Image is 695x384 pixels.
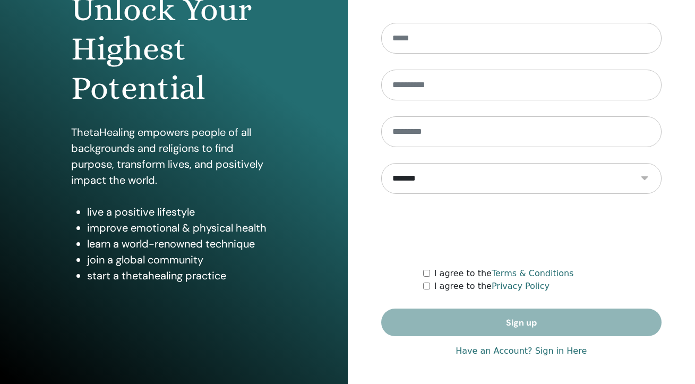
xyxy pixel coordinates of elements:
[441,210,602,251] iframe: reCAPTCHA
[492,281,550,291] a: Privacy Policy
[87,252,276,268] li: join a global community
[71,124,276,188] p: ThetaHealing empowers people of all backgrounds and religions to find purpose, transform lives, a...
[87,236,276,252] li: learn a world-renowned technique
[434,267,574,280] label: I agree to the
[456,345,587,357] a: Have an Account? Sign in Here
[87,220,276,236] li: improve emotional & physical health
[87,204,276,220] li: live a positive lifestyle
[492,268,573,278] a: Terms & Conditions
[434,280,550,293] label: I agree to the
[87,268,276,284] li: start a thetahealing practice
